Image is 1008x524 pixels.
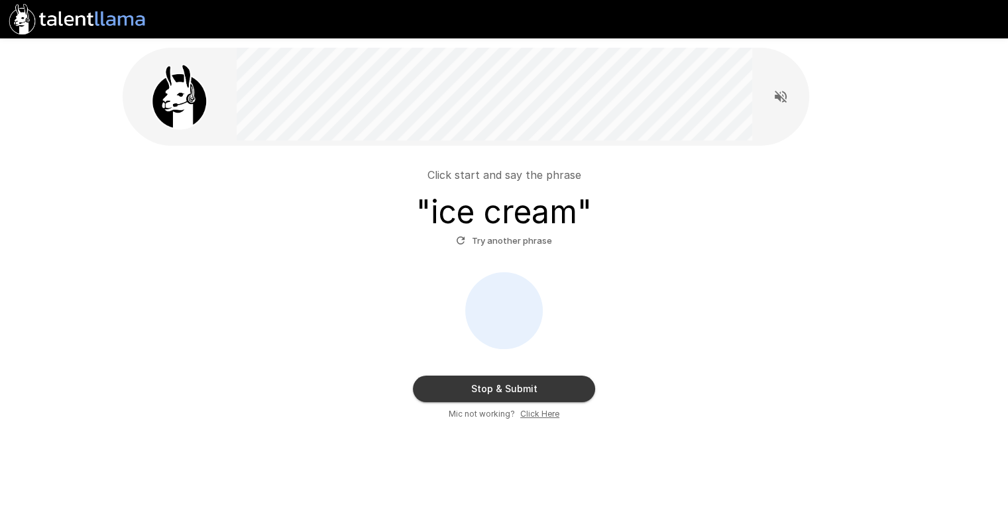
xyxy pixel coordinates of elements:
[453,231,555,251] button: Try another phrase
[146,64,213,130] img: llama_clean.png
[427,167,581,183] p: Click start and say the phrase
[413,376,595,402] button: Stop & Submit
[520,409,559,419] u: Click Here
[767,83,794,110] button: Read questions aloud
[416,193,592,231] h3: " ice cream "
[449,407,515,421] span: Mic not working?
